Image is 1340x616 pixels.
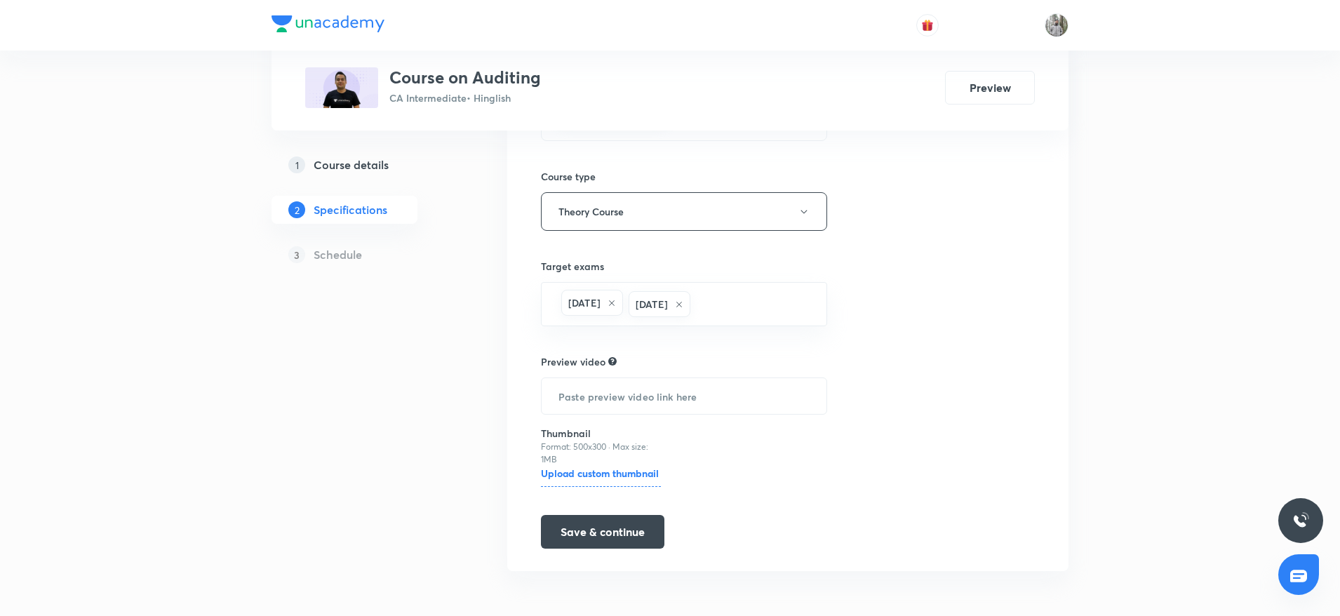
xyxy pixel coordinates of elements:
h6: Upload custom thumbnail [541,466,661,487]
button: Theory Course [541,192,827,231]
h6: Thumbnail [541,426,661,441]
h5: Specifications [314,201,387,218]
p: 3 [288,246,305,263]
p: CA Intermediate • Hinglish [389,91,540,105]
h6: Course type [541,169,827,184]
button: Open [819,303,822,306]
h6: Target exams [541,259,827,274]
img: avatar [921,19,934,32]
h5: Schedule [314,246,362,263]
p: Format: 500x300 · Max size: 1MB [541,441,661,466]
p: 2 [288,201,305,218]
button: avatar [916,14,939,36]
h3: Course on Auditing [389,67,540,88]
h6: [DATE] [636,297,668,312]
p: 1 [288,156,305,173]
input: Paste preview video link here [542,378,826,414]
img: Company Logo [272,15,384,32]
a: Company Logo [272,15,384,36]
h5: Course details [314,156,389,173]
button: Save & continue [541,515,664,549]
img: Koushik Dhenki [1045,13,1068,37]
div: Explain about your course, what you’ll be teaching, how it will help learners in their preparation [608,355,617,368]
h6: Preview video [541,354,605,369]
h6: [DATE] [568,295,601,310]
a: 1Course details [272,151,462,179]
img: ttu [1292,512,1309,529]
img: 24289B7F-5FEE-42BD-B3A7-59A90DE4E853_plus.png [305,67,378,108]
button: Preview [945,71,1035,105]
